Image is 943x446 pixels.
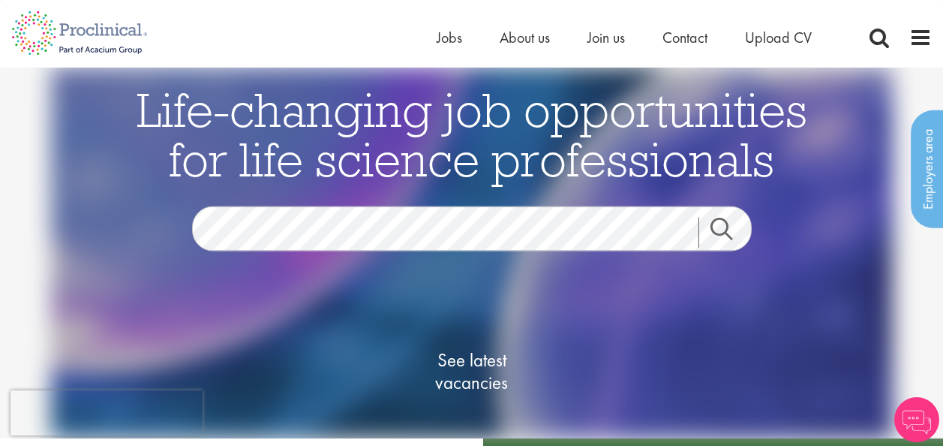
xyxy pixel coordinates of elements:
a: Jobs [437,28,462,47]
iframe: reCAPTCHA [11,390,203,435]
span: Life-changing job opportunities for life science professionals [137,79,807,188]
a: About us [500,28,550,47]
a: Join us [587,28,625,47]
a: Upload CV [745,28,812,47]
img: Chatbot [894,397,939,442]
a: Contact [662,28,707,47]
span: See latest vacancies [397,348,547,393]
a: Job search submit button [698,217,763,247]
img: candidate home [50,68,892,438]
